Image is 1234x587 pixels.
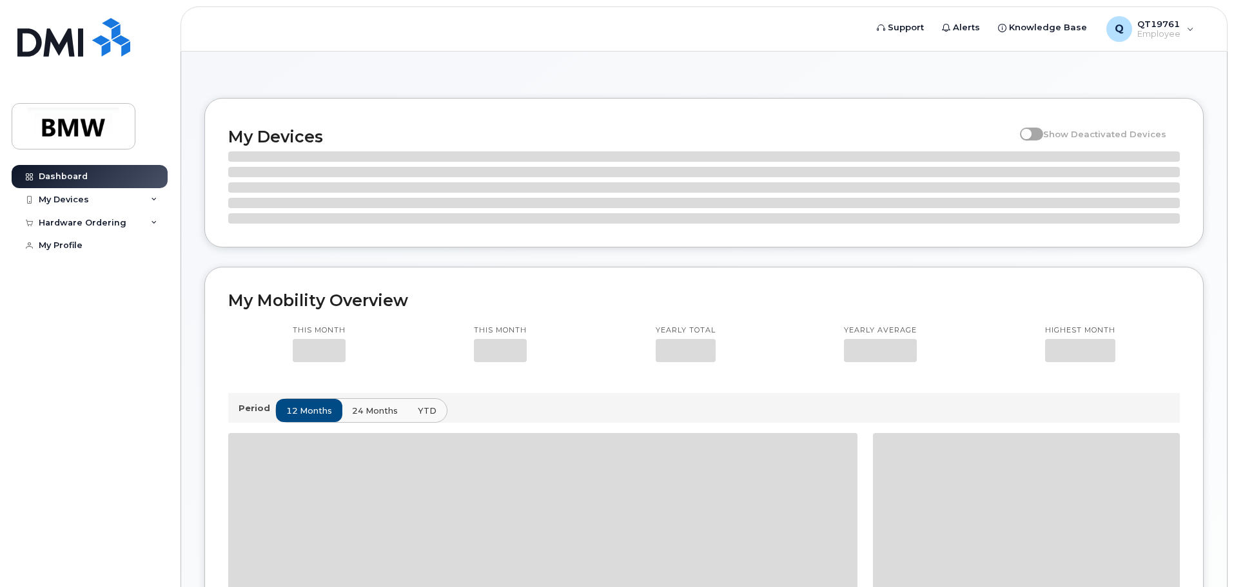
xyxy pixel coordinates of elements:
input: Show Deactivated Devices [1020,122,1030,132]
span: 24 months [352,405,398,417]
p: This month [293,325,346,336]
p: This month [474,325,527,336]
h2: My Mobility Overview [228,291,1180,310]
h2: My Devices [228,127,1014,146]
p: Period [239,402,275,414]
span: Show Deactivated Devices [1043,129,1166,139]
p: Yearly average [844,325,917,336]
p: Highest month [1045,325,1115,336]
span: YTD [418,405,436,417]
p: Yearly total [656,325,716,336]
